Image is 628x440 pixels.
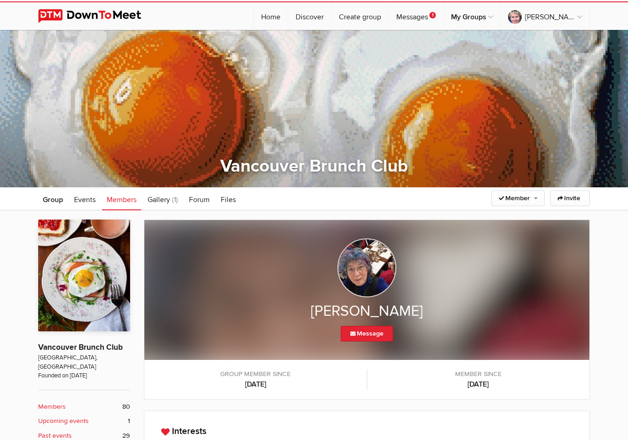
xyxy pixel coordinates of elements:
a: Vancouver Brunch Club [38,341,123,351]
a: Discover [288,1,331,29]
b: [DATE] [154,377,358,388]
span: Gallery [148,194,170,203]
span: Members [107,194,137,203]
a: Home [254,1,288,29]
a: Members 80 [38,400,130,411]
span: 1 [128,415,130,425]
a: Message [341,324,393,340]
a: Upcoming events 1 [38,415,130,425]
a: Member [491,189,545,205]
img: DownToMeet [38,8,155,22]
span: [GEOGRAPHIC_DATA], [GEOGRAPHIC_DATA] [38,352,130,370]
a: Create group [331,1,388,29]
span: Files [221,194,236,203]
a: Past events 29 [38,429,130,440]
a: Vancouver Brunch Club [220,154,408,175]
a: Gallery (1) [143,186,183,209]
a: Members [102,186,141,209]
a: Invite [550,189,590,205]
a: Group [38,186,68,209]
img: Vancouver Brunch Club [38,218,130,330]
a: Messages1 [389,1,443,29]
b: [DATE] [377,377,581,388]
span: 1 [429,11,436,17]
a: Files [216,186,240,209]
span: Group [43,194,63,203]
b: Members [38,400,66,411]
span: 80 [122,400,130,411]
a: Forum [184,186,214,209]
span: Founded on [DATE] [38,370,130,379]
b: Upcoming events [38,415,89,425]
span: Events [74,194,96,203]
img: Deni Loubert [337,237,396,296]
a: My Groups [444,1,500,29]
span: 29 [122,429,130,440]
a: Events [69,186,100,209]
h3: Interests [158,423,576,437]
span: Group member since [154,368,358,378]
span: (1) [172,194,178,203]
span: Forum [189,194,210,203]
a: [PERSON_NAME] [501,1,589,29]
span: Member since [377,368,581,378]
h2: [PERSON_NAME] [163,301,571,320]
b: Past events [38,429,72,440]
